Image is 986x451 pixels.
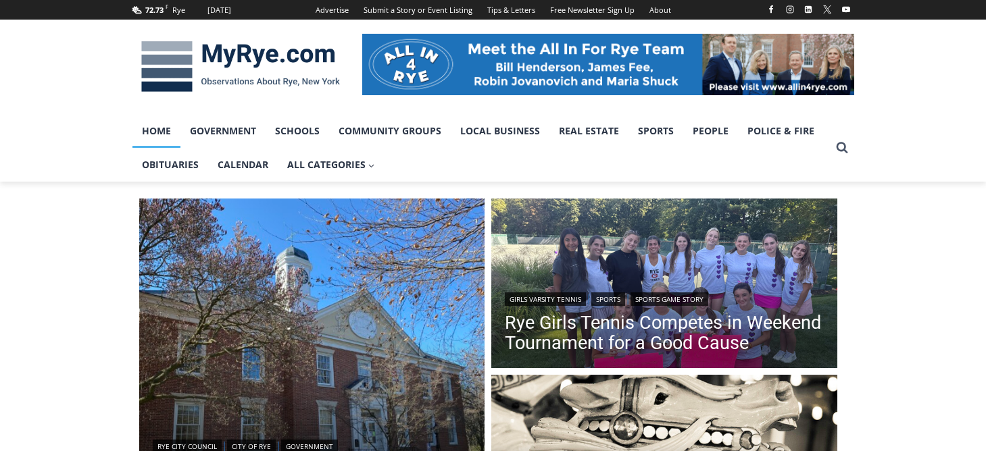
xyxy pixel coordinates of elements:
a: Home [132,114,180,148]
a: Sports [628,114,683,148]
a: Rye Girls Tennis Competes in Weekend Tournament for a Good Cause [505,313,824,353]
img: All in for Rye [362,34,854,95]
span: All Categories [287,157,375,172]
a: Schools [266,114,329,148]
img: MyRye.com [132,32,349,102]
nav: Primary Navigation [132,114,830,182]
a: Calendar [208,148,278,182]
div: Rye [172,4,185,16]
a: Community Groups [329,114,451,148]
div: | | [505,290,824,306]
a: X [819,1,835,18]
a: Sports [591,292,625,306]
a: Read More Rye Girls Tennis Competes in Weekend Tournament for a Good Cause [491,198,837,371]
a: Government [180,114,266,148]
a: Police & Fire [738,114,824,148]
a: Real Estate [549,114,628,148]
a: All Categories [278,148,385,182]
a: Obituaries [132,148,208,182]
button: View Search Form [830,136,854,160]
a: People [683,114,738,148]
a: Local Business [451,114,549,148]
img: (PHOTO: The top Rye Girls Varsity Tennis team poses after the Georgia Williams Memorial Scholarsh... [491,198,837,371]
a: Facebook [763,1,779,18]
span: 72.73 [145,5,164,15]
a: Girls Varsity Tennis [505,292,586,306]
a: YouTube [838,1,854,18]
a: Sports Game Story [631,292,708,306]
div: [DATE] [207,4,231,16]
a: Linkedin [800,1,816,18]
span: F [166,3,168,10]
a: Instagram [782,1,798,18]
